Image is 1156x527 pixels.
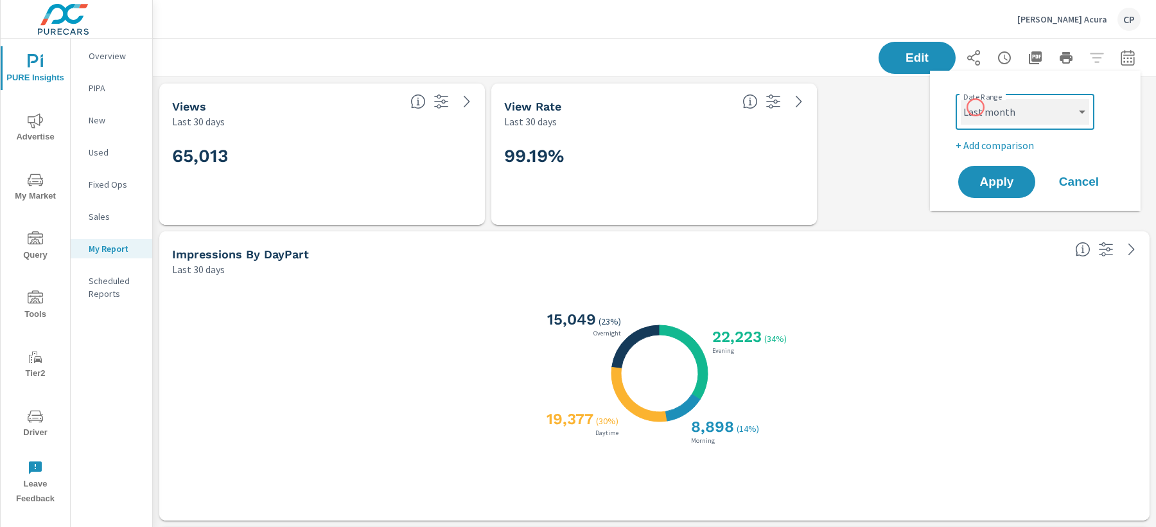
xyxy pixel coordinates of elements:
p: Used [89,146,142,159]
p: Overview [89,49,142,62]
span: Percentage of Impressions where the ad was viewed completely. “Impressions” divided by “Views”. [... [742,94,758,109]
button: Edit [879,42,956,74]
span: Leave Feedback [4,460,66,506]
p: Morning [688,438,717,444]
button: "Export Report to PDF" [1022,45,1048,71]
p: Last 30 days [504,114,557,129]
span: Cancel [1053,176,1105,188]
a: See more details in report [1121,239,1142,260]
p: ( 23% ) [599,316,624,327]
p: ( 14% ) [737,423,762,434]
span: Edit [891,52,943,64]
p: Sales [89,210,142,223]
p: [PERSON_NAME] Acura [1017,13,1107,25]
h2: 65,013 [172,145,472,167]
span: Tier2 [4,350,66,381]
p: Daytime [593,430,621,436]
div: Scheduled Reports [71,271,152,303]
p: + Add comparison [956,138,1120,153]
p: Overnight [591,330,624,337]
span: My Market [4,172,66,204]
button: Select Date Range [1115,45,1141,71]
h3: 19,377 [544,410,593,428]
span: Advertise [4,113,66,145]
h5: View Rate [504,100,561,113]
div: Sales [71,207,152,226]
p: My Report [89,242,142,255]
h5: Views [172,100,206,113]
div: My Report [71,239,152,258]
p: Evening [710,348,737,354]
p: Fixed Ops [89,178,142,191]
h5: Impressions by DayPart [172,247,309,261]
h3: 15,049 [545,310,596,328]
a: See more details in report [457,91,477,112]
h3: 8,898 [688,418,734,436]
div: Used [71,143,152,162]
p: ( 30% ) [596,415,621,427]
span: Number of times your connected TV ad was viewed completely by a user. [Source: This data is provi... [410,94,426,109]
p: Scheduled Reports [89,274,142,300]
span: Only DoubleClick Video impressions can be broken down by time of day. [1075,242,1090,257]
button: Share Report [961,45,986,71]
p: Last 30 days [172,262,225,277]
span: Apply [971,176,1022,188]
div: CP [1117,8,1141,31]
button: Apply [958,166,1035,198]
span: PURE Insights [4,54,66,85]
p: ( 34% ) [764,333,789,344]
a: See more details in report [789,91,809,112]
button: Cancel [1040,166,1117,198]
h2: 99.19% [504,145,804,167]
div: PIPA [71,78,152,98]
p: PIPA [89,82,142,94]
div: New [71,111,152,130]
div: nav menu [1,39,70,512]
span: Driver [4,409,66,440]
span: Tools [4,290,66,322]
button: Print Report [1053,45,1079,71]
p: Last 30 days [172,114,225,129]
div: Fixed Ops [71,175,152,194]
p: New [89,114,142,127]
span: Query [4,231,66,263]
h3: 22,223 [710,328,762,346]
div: Overview [71,46,152,66]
